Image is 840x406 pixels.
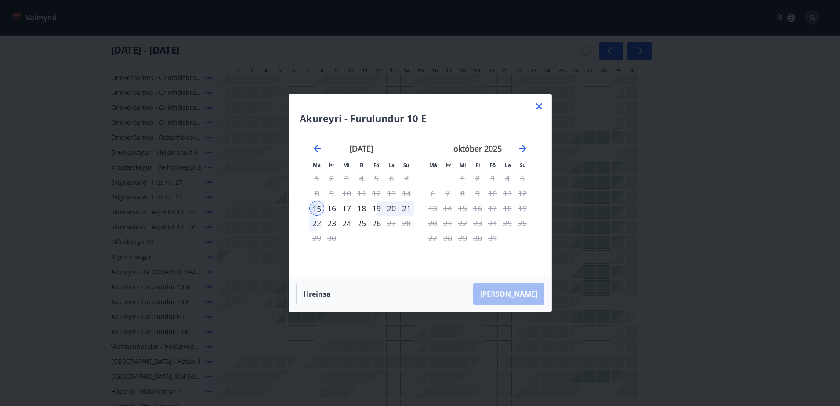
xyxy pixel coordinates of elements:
td: Not available. laugardagur, 4. október 2025 [500,171,515,186]
td: Not available. föstudagur, 5. september 2025 [369,171,384,186]
small: Þr [329,162,334,168]
div: 20 [384,201,399,216]
td: Not available. fimmtudagur, 9. október 2025 [470,186,485,201]
small: Fö [373,162,379,168]
div: Aðeins útritun í boði [425,201,440,216]
td: Not available. fimmtudagur, 2. október 2025 [470,171,485,186]
td: Not available. þriðjudagur, 21. október 2025 [440,216,455,231]
td: Not available. mánudagur, 13. október 2025 [425,201,440,216]
td: Not available. miðvikudagur, 15. október 2025 [455,201,470,216]
td: Not available. þriðjudagur, 28. október 2025 [440,231,455,246]
td: Not available. föstudagur, 24. október 2025 [485,216,500,231]
strong: október 2025 [453,143,502,154]
small: Þr [445,162,451,168]
div: Aðeins útritun í boði [470,216,485,231]
td: Not available. mánudagur, 20. október 2025 [425,216,440,231]
td: Not available. föstudagur, 12. september 2025 [369,186,384,201]
td: Choose þriðjudagur, 23. september 2025 as your check-out date. It’s available. [324,216,339,231]
td: Not available. fimmtudagur, 16. október 2025 [470,201,485,216]
td: Not available. sunnudagur, 26. október 2025 [515,216,530,231]
td: Not available. fimmtudagur, 4. september 2025 [354,171,369,186]
td: Choose fimmtudagur, 25. september 2025 as your check-out date. It’s available. [354,216,369,231]
h4: Akureyri - Furulundur 10 E [300,112,541,125]
div: 19 [369,201,384,216]
button: Hreinsa [296,283,338,305]
td: Not available. mánudagur, 27. október 2025 [425,231,440,246]
td: Not available. mánudagur, 8. september 2025 [309,186,324,201]
div: Calendar [300,132,541,265]
td: Not available. sunnudagur, 19. október 2025 [515,201,530,216]
td: Not available. sunnudagur, 7. september 2025 [399,171,414,186]
div: 16 [324,201,339,216]
td: Not available. fimmtudagur, 30. október 2025 [470,231,485,246]
td: Selected as start date. mánudagur, 15. september 2025 [309,201,324,216]
td: Not available. miðvikudagur, 22. október 2025 [455,216,470,231]
div: 18 [354,201,369,216]
td: Choose mánudagur, 22. september 2025 as your check-out date. It’s available. [309,216,324,231]
small: Su [403,162,409,168]
td: Choose fimmtudagur, 18. september 2025 as your check-out date. It’s available. [354,201,369,216]
td: Not available. laugardagur, 18. október 2025 [500,201,515,216]
div: 17 [339,201,354,216]
div: Move backward to switch to the previous month. [312,143,322,154]
small: Fö [490,162,496,168]
td: Choose miðvikudagur, 24. september 2025 as your check-out date. It’s available. [339,216,354,231]
div: Aðeins útritun í boði [369,216,384,231]
td: Not available. laugardagur, 13. september 2025 [384,186,399,201]
td: Choose sunnudagur, 21. september 2025 as your check-out date. It’s available. [399,201,414,216]
td: Choose föstudagur, 26. september 2025 as your check-out date. It’s available. [369,216,384,231]
td: Not available. þriðjudagur, 30. september 2025 [324,231,339,246]
td: Not available. laugardagur, 11. október 2025 [500,186,515,201]
td: Not available. laugardagur, 25. október 2025 [500,216,515,231]
div: 22 [309,216,324,231]
div: 21 [399,201,414,216]
div: Move forward to switch to the next month. [518,143,528,154]
td: Not available. sunnudagur, 12. október 2025 [515,186,530,201]
small: La [505,162,511,168]
td: Not available. föstudagur, 31. október 2025 [485,231,500,246]
td: Not available. föstudagur, 17. október 2025 [485,201,500,216]
div: 24 [339,216,354,231]
small: Mi [460,162,466,168]
td: Not available. fimmtudagur, 23. október 2025 [470,216,485,231]
td: Not available. miðvikudagur, 1. október 2025 [455,171,470,186]
td: Not available. laugardagur, 27. september 2025 [384,216,399,231]
small: La [388,162,395,168]
small: Má [313,162,321,168]
td: Not available. þriðjudagur, 2. september 2025 [324,171,339,186]
td: Not available. laugardagur, 6. september 2025 [384,171,399,186]
td: Not available. sunnudagur, 28. september 2025 [399,216,414,231]
td: Not available. miðvikudagur, 8. október 2025 [455,186,470,201]
td: Not available. mánudagur, 1. september 2025 [309,171,324,186]
td: Not available. þriðjudagur, 7. október 2025 [440,186,455,201]
td: Not available. miðvikudagur, 29. október 2025 [455,231,470,246]
td: Choose þriðjudagur, 16. september 2025 as your check-out date. It’s available. [324,201,339,216]
td: Not available. mánudagur, 29. september 2025 [309,231,324,246]
small: Su [520,162,526,168]
td: Not available. föstudagur, 10. október 2025 [485,186,500,201]
small: Mi [343,162,350,168]
td: Choose föstudagur, 19. september 2025 as your check-out date. It’s available. [369,201,384,216]
td: Not available. þriðjudagur, 9. september 2025 [324,186,339,201]
td: Not available. sunnudagur, 14. september 2025 [399,186,414,201]
small: Fi [476,162,480,168]
small: Má [429,162,437,168]
small: Fi [359,162,364,168]
div: Aðeins útritun í boði [324,171,339,186]
td: Not available. miðvikudagur, 10. september 2025 [339,186,354,201]
td: Not available. fimmtudagur, 11. september 2025 [354,186,369,201]
div: 25 [354,216,369,231]
strong: [DATE] [349,143,373,154]
td: Not available. sunnudagur, 5. október 2025 [515,171,530,186]
td: Choose miðvikudagur, 17. september 2025 as your check-out date. It’s available. [339,201,354,216]
div: 23 [324,216,339,231]
td: Not available. mánudagur, 6. október 2025 [425,186,440,201]
td: Not available. miðvikudagur, 3. september 2025 [339,171,354,186]
td: Choose laugardagur, 20. september 2025 as your check-out date. It’s available. [384,201,399,216]
div: 15 [309,201,324,216]
td: Not available. föstudagur, 3. október 2025 [485,171,500,186]
td: Not available. þriðjudagur, 14. október 2025 [440,201,455,216]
